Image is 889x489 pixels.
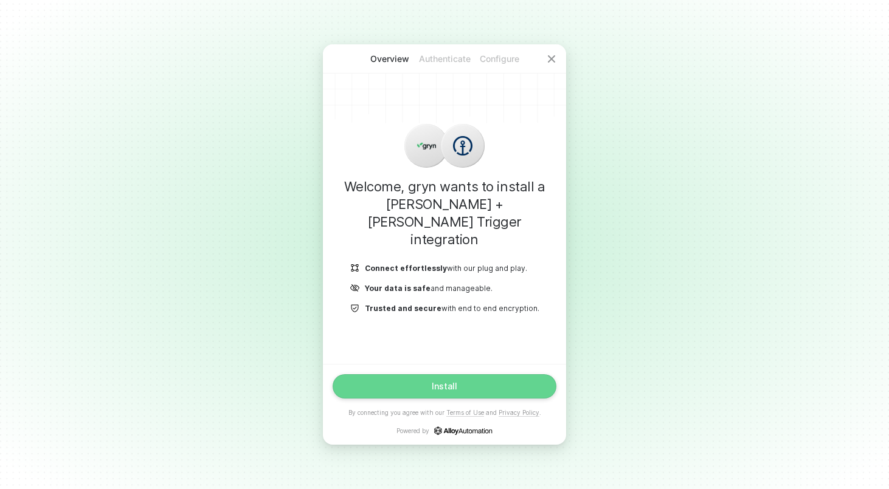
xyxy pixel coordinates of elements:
[365,304,441,313] b: Trusted and secure
[417,53,472,65] p: Authenticate
[365,284,431,293] b: Your data is safe
[333,374,556,398] button: Install
[348,408,541,417] p: By connecting you agree with our and .
[365,264,447,273] b: Connect effortlessly
[472,53,527,65] p: Configure
[499,409,539,417] a: Privacy Policy
[350,283,360,293] img: icon
[432,381,457,391] div: Install
[417,136,436,156] img: icon
[453,136,472,156] img: icon
[362,53,417,65] p: Overview
[350,303,360,313] img: icon
[365,283,493,293] p: and manageable.
[434,426,493,435] a: icon-success
[342,178,547,248] h1: Welcome, gryn wants to install a [PERSON_NAME] + [PERSON_NAME] Trigger integration
[350,263,360,273] img: icon
[365,263,527,273] p: with our plug and play.
[365,303,539,313] p: with end to end encryption.
[547,54,556,64] span: icon-close
[396,426,493,435] p: Powered by
[446,409,484,417] a: Terms of Use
